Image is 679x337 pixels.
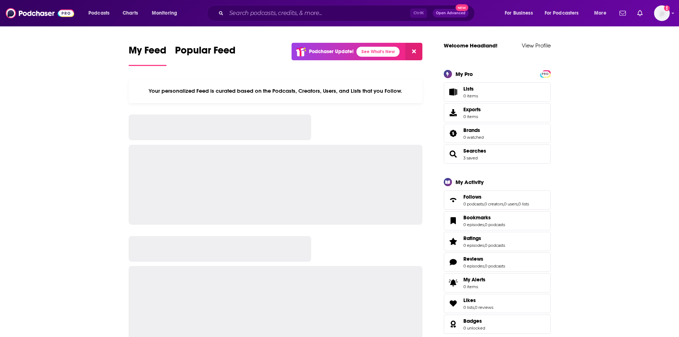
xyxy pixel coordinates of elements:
[463,214,505,221] a: Bookmarks
[463,318,485,324] a: Badges
[463,284,485,289] span: 0 items
[175,44,236,66] a: Popular Feed
[463,326,485,331] a: 0 unlocked
[444,252,551,272] span: Reviews
[463,127,484,133] a: Brands
[485,243,505,248] a: 0 podcasts
[664,5,670,11] svg: Add a profile image
[444,273,551,292] a: My Alerts
[456,71,473,77] div: My Pro
[617,7,629,19] a: Show notifications dropdown
[654,5,670,21] button: Show profile menu
[505,8,533,18] span: For Business
[463,148,486,154] a: Searches
[463,127,480,133] span: Brands
[463,194,529,200] a: Follows
[463,106,481,113] span: Exports
[446,257,461,267] a: Reviews
[446,87,461,97] span: Lists
[475,305,493,310] a: 0 reviews
[654,5,670,21] img: User Profile
[463,243,484,248] a: 0 episodes
[152,8,177,18] span: Monitoring
[518,201,529,206] a: 0 lists
[463,276,485,283] span: My Alerts
[634,7,645,19] a: Show notifications dropdown
[540,7,589,19] button: open menu
[463,201,484,206] a: 0 podcasts
[123,8,138,18] span: Charts
[175,44,236,61] span: Popular Feed
[356,47,400,57] a: See What's New
[463,222,484,227] a: 0 episodes
[446,278,461,288] span: My Alerts
[118,7,142,19] a: Charts
[504,201,518,206] a: 0 users
[446,128,461,138] a: Brands
[463,93,478,98] span: 0 items
[545,8,579,18] span: For Podcasters
[463,194,482,200] span: Follows
[485,264,505,269] a: 0 podcasts
[484,201,503,206] a: 0 creators
[446,195,461,205] a: Follows
[463,305,474,310] a: 0 lists
[410,9,427,18] span: Ctrl K
[446,108,461,118] span: Exports
[484,243,485,248] span: ,
[147,7,186,19] button: open menu
[129,44,166,66] a: My Feed
[456,179,484,185] div: My Activity
[485,222,505,227] a: 0 podcasts
[463,235,505,241] a: Ratings
[463,297,493,303] a: Likes
[518,201,518,206] span: ,
[500,7,542,19] button: open menu
[654,5,670,21] span: Logged in as headlandconsultancy
[226,7,410,19] input: Search podcasts, credits, & more...
[129,79,423,103] div: Your personalized Feed is curated based on the Podcasts, Creators, Users, and Lists that you Follow.
[129,44,166,61] span: My Feed
[463,155,478,160] a: 3 saved
[446,319,461,329] a: Badges
[446,298,461,308] a: Likes
[463,256,505,262] a: Reviews
[444,42,498,49] a: Welcome Headland!
[463,214,491,221] span: Bookmarks
[463,297,476,303] span: Likes
[484,222,485,227] span: ,
[444,144,551,164] span: Searches
[444,103,551,122] a: Exports
[444,190,551,210] span: Follows
[463,86,478,92] span: Lists
[6,6,74,20] img: Podchaser - Follow, Share and Rate Podcasts
[522,42,551,49] a: View Profile
[484,264,485,269] span: ,
[463,256,483,262] span: Reviews
[444,211,551,230] span: Bookmarks
[444,315,551,334] span: Badges
[463,318,482,324] span: Badges
[444,82,551,102] a: Lists
[433,9,469,17] button: Open AdvancedNew
[463,114,481,119] span: 0 items
[474,305,475,310] span: ,
[446,236,461,246] a: Ratings
[463,135,484,140] a: 0 watched
[463,264,484,269] a: 0 episodes
[541,71,550,76] a: PRO
[463,86,474,92] span: Lists
[594,8,606,18] span: More
[214,5,482,21] div: Search podcasts, credits, & more...
[463,235,481,241] span: Ratings
[444,294,551,313] span: Likes
[83,7,119,19] button: open menu
[589,7,615,19] button: open menu
[456,4,468,11] span: New
[541,71,550,77] span: PRO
